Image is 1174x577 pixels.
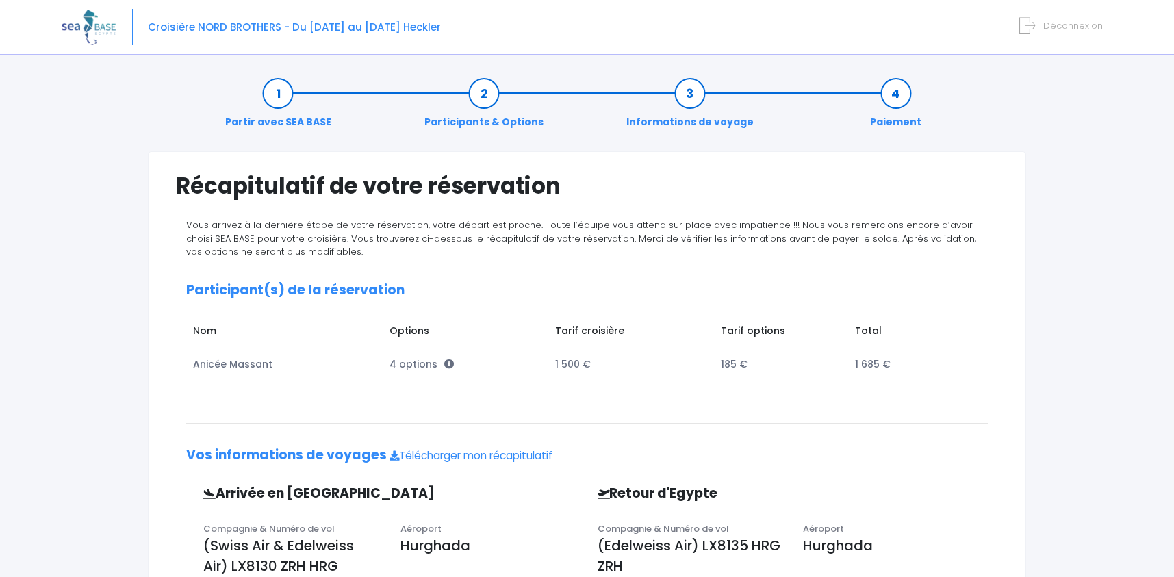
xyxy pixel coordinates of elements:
[148,20,441,34] span: Croisière NORD BROTHERS - Du [DATE] au [DATE] Heckler
[620,86,761,129] a: Informations de voyage
[714,317,848,350] td: Tarif options
[186,317,383,350] td: Nom
[186,283,988,298] h2: Participant(s) de la réservation
[390,448,552,463] a: Télécharger mon récapitulatif
[390,357,454,371] span: 4 options
[186,448,988,463] h2: Vos informations de voyages
[863,86,928,129] a: Paiement
[218,86,338,129] a: Partir avec SEA BASE
[383,317,549,350] td: Options
[848,317,974,350] td: Total
[803,522,844,535] span: Aéroport
[548,350,714,379] td: 1 500 €
[598,522,729,535] span: Compagnie & Numéro de vol
[203,522,335,535] span: Compagnie & Numéro de vol
[203,535,380,576] p: (Swiss Air & Edelweiss Air) LX8130 ZRH HRG
[587,486,895,502] h3: Retour d'Egypte
[186,218,976,258] span: Vous arrivez à la dernière étape de votre réservation, votre départ est proche. Toute l’équipe vo...
[400,522,442,535] span: Aéroport
[803,535,988,556] p: Hurghada
[548,317,714,350] td: Tarif croisière
[598,535,782,576] p: (Edelweiss Air) LX8135 HRG ZRH
[176,172,998,199] h1: Récapitulatif de votre réservation
[714,350,848,379] td: 185 €
[186,350,383,379] td: Anicée Massant
[848,350,974,379] td: 1 685 €
[193,486,489,502] h3: Arrivée en [GEOGRAPHIC_DATA]
[418,86,550,129] a: Participants & Options
[1043,19,1103,32] span: Déconnexion
[400,535,577,556] p: Hurghada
